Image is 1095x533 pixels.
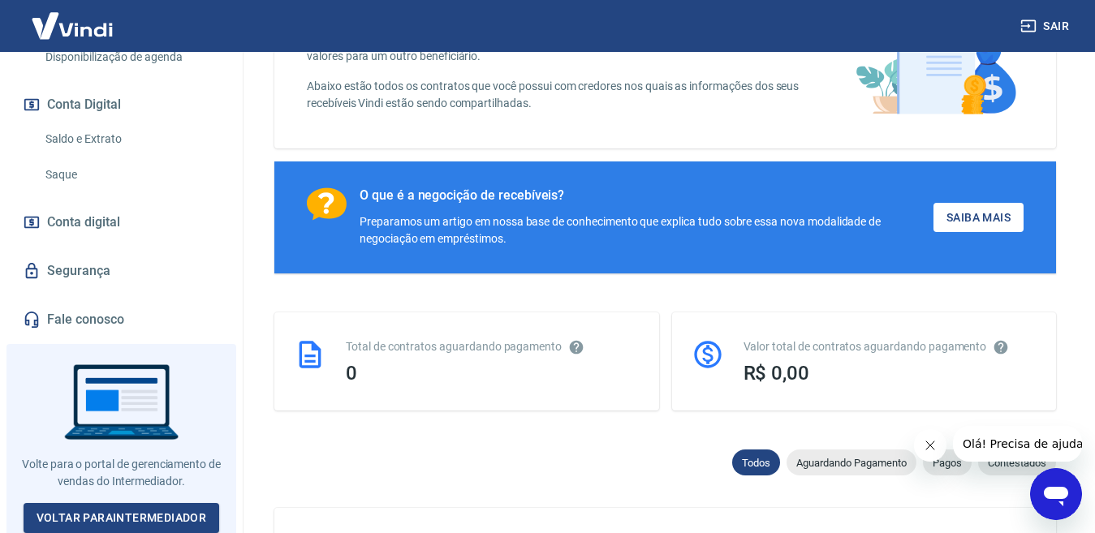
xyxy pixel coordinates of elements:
div: Contestados [978,449,1056,475]
iframe: Fechar mensagem [914,429,946,462]
div: Total de contratos aguardando pagamento [346,338,640,355]
a: Saque [39,158,223,191]
div: Pagos [923,449,972,475]
div: Todos [732,449,780,475]
span: Pagos [923,457,972,469]
span: Contestados [978,457,1056,469]
svg: O valor comprometido não se refere a pagamentos pendentes na Vindi e sim como garantia a outras i... [993,339,1009,355]
a: Saiba Mais [933,203,1024,233]
div: Valor total de contratos aguardando pagamento [744,338,1037,355]
a: Voltar paraIntermediador [24,503,220,533]
svg: Esses contratos não se referem à Vindi, mas sim a outras instituições. [568,339,584,355]
div: Preparamos um artigo em nossa base de conhecimento que explica tudo sobre essa nova modalidade de... [360,213,933,247]
img: Vindi [19,1,125,50]
span: Todos [732,457,780,469]
button: Sair [1017,11,1076,41]
span: Aguardando Pagamento [787,457,916,469]
p: Abaixo estão todos os contratos que você possui com credores nos quais as informações dos seus re... [307,78,808,112]
a: Segurança [19,253,223,289]
a: Conta digital [19,204,223,240]
iframe: Mensagem da empresa [953,426,1082,462]
div: Aguardando Pagamento [787,449,916,475]
a: Disponibilização de agenda [39,41,223,74]
a: Saldo e Extrato [39,123,223,156]
span: Olá! Precisa de ajuda? [10,11,136,24]
iframe: Botão para abrir a janela de mensagens [1030,468,1082,520]
div: 0 [346,362,640,385]
span: Conta digital [47,211,120,234]
span: R$ 0,00 [744,362,810,385]
a: Fale conosco [19,302,223,337]
button: Conta Digital [19,87,223,123]
img: Ícone com um ponto de interrogação. [307,187,347,221]
div: O que é a negocição de recebíveis? [360,187,933,204]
